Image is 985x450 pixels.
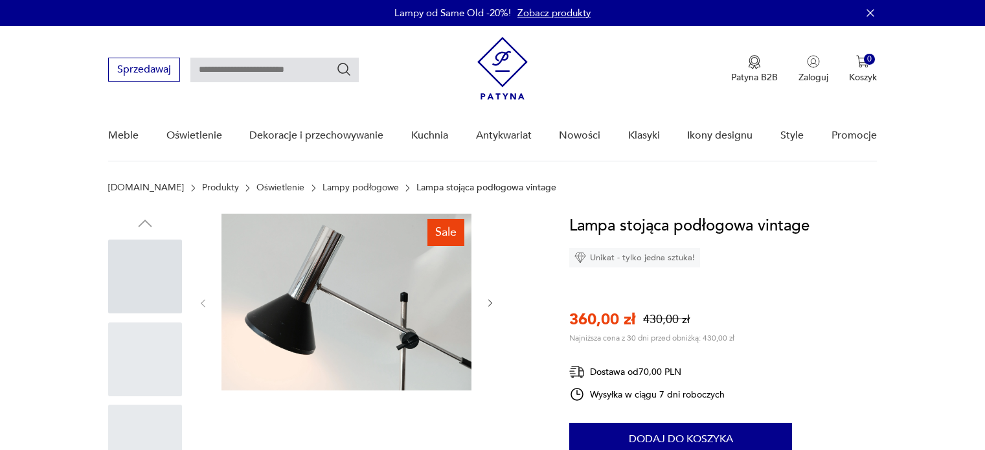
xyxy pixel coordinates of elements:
[166,111,222,161] a: Oświetlenie
[416,183,556,193] p: Lampa stojąca podłogowa vintage
[628,111,660,161] a: Klasyki
[569,364,725,380] div: Dostawa od 70,00 PLN
[323,183,399,193] a: Lampy podłogowe
[731,71,778,84] p: Patyna B2B
[731,55,778,84] button: Patyna B2B
[394,6,511,19] p: Lampy od Same Old -20%!
[780,111,804,161] a: Style
[427,219,464,246] div: Sale
[574,252,586,264] img: Ikona diamentu
[798,71,828,84] p: Zaloguj
[108,58,180,82] button: Sprzedawaj
[569,387,725,402] div: Wysyłka w ciągu 7 dni roboczych
[411,111,448,161] a: Kuchnia
[569,248,700,267] div: Unikat - tylko jedna sztuka!
[569,364,585,380] img: Ikona dostawy
[832,111,877,161] a: Promocje
[864,54,875,65] div: 0
[798,55,828,84] button: Zaloguj
[108,66,180,75] a: Sprzedawaj
[731,55,778,84] a: Ikona medaluPatyna B2B
[643,311,690,328] p: 430,00 zł
[569,333,734,343] p: Najniższa cena z 30 dni przed obniżką: 430,00 zł
[807,55,820,68] img: Ikonka użytkownika
[336,62,352,77] button: Szukaj
[856,55,869,68] img: Ikona koszyka
[849,55,877,84] button: 0Koszyk
[477,37,528,100] img: Patyna - sklep z meblami i dekoracjami vintage
[569,214,810,238] h1: Lampa stojąca podłogowa vintage
[559,111,600,161] a: Nowości
[108,111,139,161] a: Meble
[748,55,761,69] img: Ikona medalu
[517,6,591,19] a: Zobacz produkty
[108,183,184,193] a: [DOMAIN_NAME]
[687,111,753,161] a: Ikony designu
[849,71,877,84] p: Koszyk
[221,214,471,390] img: Zdjęcie produktu Lampa stojąca podłogowa vintage
[476,111,532,161] a: Antykwariat
[249,111,383,161] a: Dekoracje i przechowywanie
[569,309,635,330] p: 360,00 zł
[256,183,304,193] a: Oświetlenie
[202,183,239,193] a: Produkty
